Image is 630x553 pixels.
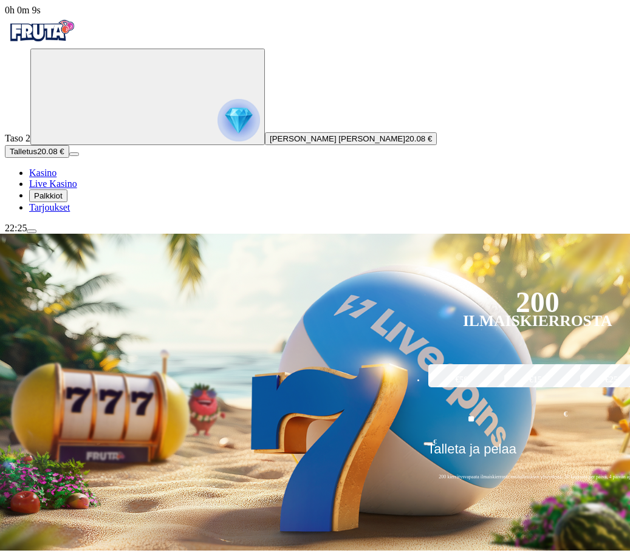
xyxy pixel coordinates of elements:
a: gift-inverted iconTarjoukset [29,202,70,212]
span: Palkkiot [34,191,63,200]
span: Tarjoukset [29,202,70,212]
button: menu [69,152,79,156]
label: €150 [501,362,574,398]
span: Kasino [29,168,56,178]
span: Talletus [10,147,37,156]
button: Talletusplus icon20.08 € [5,145,69,158]
span: 22:25 [5,223,27,233]
span: 20.08 € [37,147,64,156]
span: Taso 2 [5,133,30,143]
a: poker-chip iconLive Kasino [29,178,77,189]
span: [PERSON_NAME] [PERSON_NAME] [270,134,405,143]
span: € [564,409,567,420]
span: Talleta ja pelaa [427,441,516,466]
span: € [433,438,437,445]
img: Fruta [5,16,78,46]
button: menu [27,229,36,233]
nav: Primary [5,16,625,213]
span: user session time [5,5,41,15]
img: reward progress [217,99,260,141]
button: reward progress [30,49,265,145]
div: Ilmaiskierrosta [463,314,612,328]
span: 20.08 € [405,134,432,143]
a: Fruta [5,38,78,48]
span: Live Kasino [29,178,77,189]
div: 200 [516,295,560,310]
button: [PERSON_NAME] [PERSON_NAME]20.08 € [265,132,437,145]
button: reward iconPalkkiot [29,189,67,202]
a: diamond iconKasino [29,168,56,178]
label: €50 [425,362,498,398]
